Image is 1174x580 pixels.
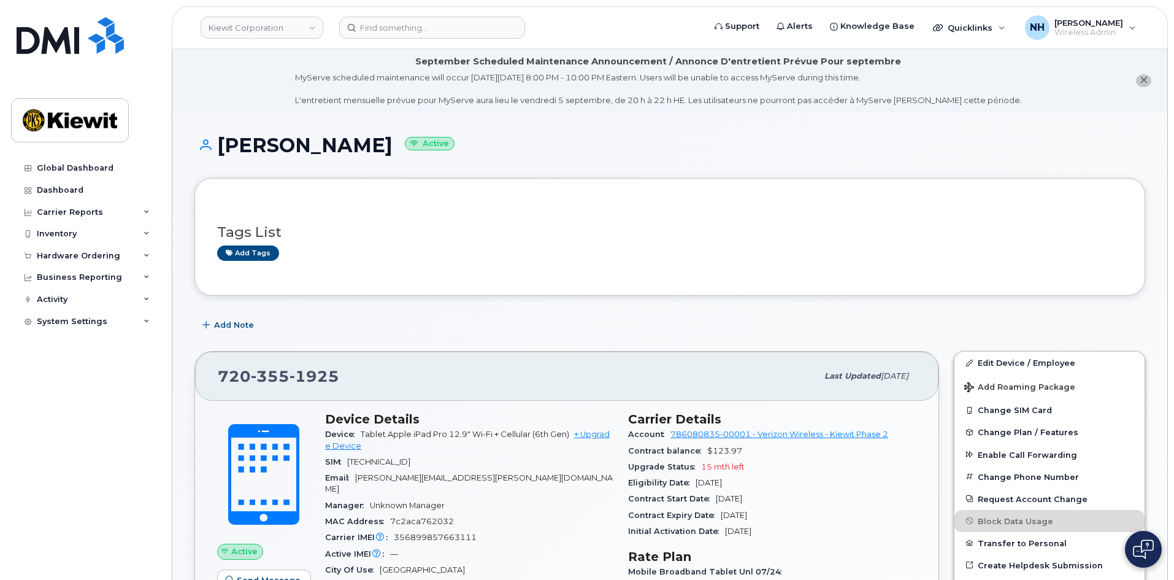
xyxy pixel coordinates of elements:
span: Email [325,473,355,482]
h1: [PERSON_NAME] [194,134,1145,156]
span: Active IMEI [325,549,390,559]
h3: Rate Plan [628,549,916,564]
a: + Upgrade Device [325,430,610,450]
span: [DATE] [721,511,747,520]
h3: Carrier Details [628,412,916,427]
span: [DATE] [696,478,722,487]
span: Enable Call Forwarding [978,450,1077,459]
span: SIM [325,457,347,466]
a: Edit Device / Employee [954,352,1145,374]
button: Add Roaming Package [954,374,1145,399]
h3: Tags List [217,225,1122,240]
span: 7c2aca762032 [390,517,454,526]
span: 15 mth left [701,462,745,471]
span: Contract Expiry Date [628,511,721,520]
span: [DATE] [716,494,742,503]
span: Unknown Manager [370,501,445,510]
span: [TECHNICAL_ID] [347,457,410,466]
span: Mobile Broadband Tablet Unl 07/24 [628,567,788,576]
button: Change Phone Number [954,466,1145,488]
span: — [390,549,398,559]
span: Initial Activation Date [628,527,725,536]
span: Active [231,546,258,557]
button: Change SIM Card [954,399,1145,421]
a: Add tags [217,246,279,261]
button: Transfer to Personal [954,532,1145,554]
div: MyServe scheduled maintenance will occur [DATE][DATE] 8:00 PM - 10:00 PM Eastern. Users will be u... [295,72,1022,106]
button: Block Data Usage [954,510,1145,532]
span: [PERSON_NAME][EMAIL_ADDRESS][PERSON_NAME][DOMAIN_NAME] [325,473,613,493]
span: [GEOGRAPHIC_DATA] [380,565,465,574]
span: Account [628,430,670,439]
span: 356899857663111 [394,533,477,542]
span: City Of Use [325,565,380,574]
small: Active [405,137,455,151]
span: 1925 [290,367,339,385]
div: September Scheduled Maintenance Announcement / Annonce D'entretient Prévue Pour septembre [415,55,901,68]
button: Enable Call Forwarding [954,444,1145,466]
span: 720 [218,367,339,385]
a: 786080835-00001 - Verizon Wireless - Kiewit Phase 2 [670,430,888,439]
h3: Device Details [325,412,613,427]
img: Open chat [1133,539,1154,559]
span: Add Roaming Package [964,382,1075,394]
span: Change Plan / Features [978,428,1078,437]
span: $123.97 [707,446,742,455]
span: Device [325,430,361,439]
span: 355 [251,367,290,385]
button: close notification [1136,74,1151,87]
span: MAC Address [325,517,390,526]
span: Add Note [214,319,254,331]
span: [DATE] [725,527,751,536]
button: Request Account Change [954,488,1145,510]
span: Upgrade Status [628,462,701,471]
span: Contract Start Date [628,494,716,503]
span: Tablet Apple iPad Pro 12.9" Wi-Fi + Cellular (6th Gen) [361,430,569,439]
span: Manager [325,501,370,510]
span: Carrier IMEI [325,533,394,542]
a: Create Helpdesk Submission [954,554,1145,576]
button: Change Plan / Features [954,421,1145,443]
span: Eligibility Date [628,478,696,487]
span: [DATE] [881,371,908,381]
span: Contract balance [628,446,707,455]
button: Add Note [194,314,264,336]
span: Last updated [824,371,881,381]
